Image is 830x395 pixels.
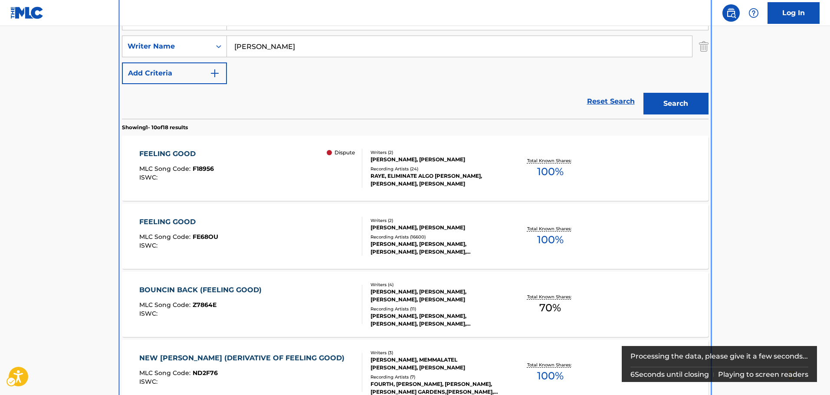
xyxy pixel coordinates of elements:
[371,240,502,256] div: [PERSON_NAME], [PERSON_NAME], [PERSON_NAME], [PERSON_NAME], [PERSON_NAME]
[537,368,564,384] span: 100 %
[527,157,574,164] p: Total Known Shares:
[583,92,639,111] a: Reset Search
[139,369,193,377] span: MLC Song Code :
[371,374,502,380] div: Recording Artists ( 7 )
[139,378,160,385] span: ISWC :
[768,2,820,24] a: Log In
[139,353,349,363] div: NEW [PERSON_NAME] (DERIVATIVE OF FEELING GOOD)
[539,300,561,316] span: 70 %
[139,217,218,227] div: FEELING GOOD
[537,164,564,180] span: 100 %
[371,312,502,328] div: [PERSON_NAME], [PERSON_NAME], [PERSON_NAME], [PERSON_NAME], [PERSON_NAME]
[371,234,502,240] div: Recording Artists ( 16600 )
[630,346,809,367] div: Processing the data, please give it a few seconds...
[122,136,709,201] a: FEELING GOODMLC Song Code:F18956ISWC: DisputeWriters (2)[PERSON_NAME], [PERSON_NAME]Recording Art...
[139,173,160,181] span: ISWC :
[371,306,502,312] div: Recording Artists ( 11 )
[139,310,160,317] span: ISWC :
[193,165,214,173] span: F18956
[335,149,355,157] p: Dispute
[139,233,193,241] span: MLC Song Code :
[699,36,709,57] img: Delete Criterion
[211,36,226,57] div: On
[139,242,160,249] span: ISWC :
[122,9,709,119] form: Search Form
[122,62,227,84] button: Add Criteria
[371,281,502,288] div: Writers ( 4 )
[139,165,193,173] span: MLC Song Code :
[371,224,502,232] div: [PERSON_NAME], [PERSON_NAME]
[193,301,217,309] span: Z7864E
[128,41,206,52] div: Writer Name
[726,8,736,18] img: search
[748,8,759,18] img: help
[371,349,502,356] div: Writers ( 3 )
[527,362,574,368] p: Total Known Shares:
[122,124,188,131] p: Showing 1 - 10 of 18 results
[193,369,218,377] span: ND2F76
[227,36,692,57] input: Search...
[630,370,635,379] span: 6
[10,7,44,19] img: MLC Logo
[122,204,709,269] a: FEELING GOODMLC Song Code:FE68OUISWC:Writers (2)[PERSON_NAME], [PERSON_NAME]Recording Artists (16...
[139,301,193,309] span: MLC Song Code :
[371,288,502,304] div: [PERSON_NAME], [PERSON_NAME], [PERSON_NAME], [PERSON_NAME]
[139,149,214,159] div: FEELING GOOD
[371,217,502,224] div: Writers ( 2 )
[371,172,502,188] div: RAYE, ELIMINATE ALGO [PERSON_NAME], [PERSON_NAME], [PERSON_NAME]
[371,149,502,156] div: Writers ( 2 )
[210,68,220,78] img: 9d2ae6d4665cec9f34b9.svg
[527,294,574,300] p: Total Known Shares:
[193,233,218,241] span: FE68OU
[643,93,709,114] button: Search
[527,225,574,232] p: Total Known Shares:
[371,156,502,163] div: [PERSON_NAME], [PERSON_NAME]
[139,285,266,295] div: BOUNCIN BACK (FEELING GOOD)
[537,232,564,248] span: 100 %
[371,166,502,172] div: Recording Artists ( 24 )
[122,272,709,337] a: BOUNCIN BACK (FEELING GOOD)MLC Song Code:Z7864EISWC:Writers (4)[PERSON_NAME], [PERSON_NAME], [PER...
[371,356,502,372] div: [PERSON_NAME], MEMMALATEL [PERSON_NAME], [PERSON_NAME]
